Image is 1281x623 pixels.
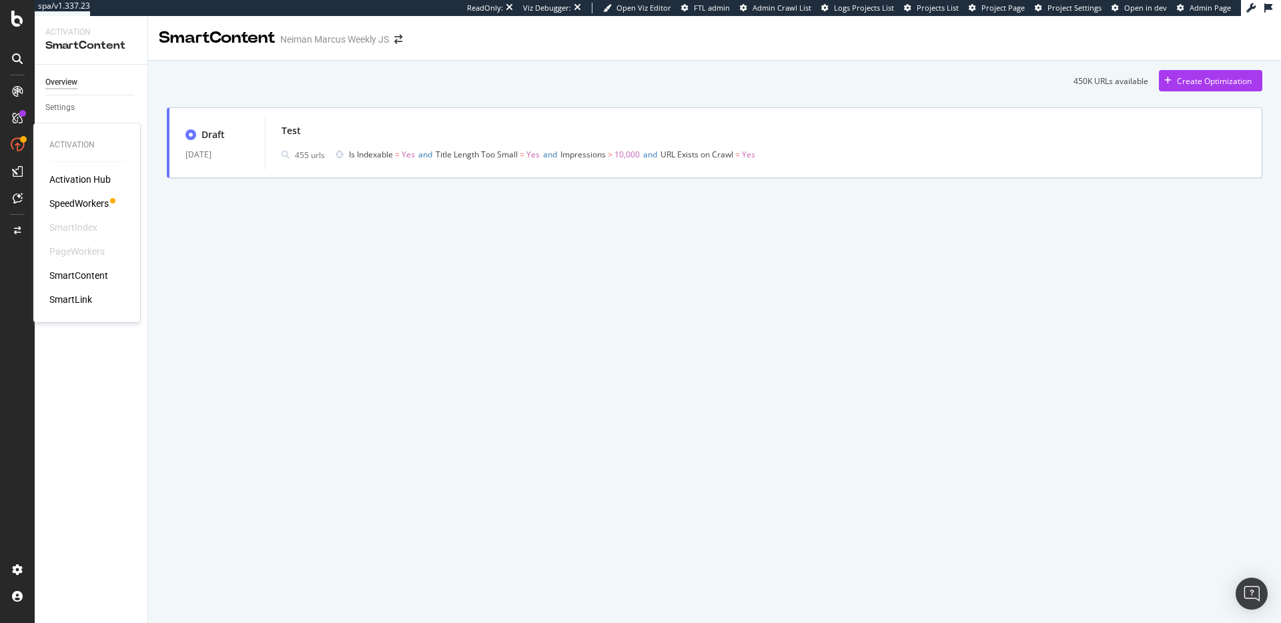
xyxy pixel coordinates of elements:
[560,149,606,160] span: Impressions
[49,221,97,234] div: SmartIndex
[49,197,109,210] a: SpeedWorkers
[467,3,503,13] div: ReadOnly:
[904,3,959,13] a: Projects List
[49,173,111,186] a: Activation Hub
[1236,578,1268,610] div: Open Intercom Messenger
[1112,3,1167,13] a: Open in dev
[45,101,138,115] a: Settings
[526,149,540,160] span: Yes
[523,3,571,13] div: Viz Debugger:
[49,269,108,282] a: SmartContent
[1035,3,1102,13] a: Project Settings
[543,149,557,160] span: and
[185,147,249,163] div: [DATE]
[1074,75,1148,87] div: 450K URLs available
[45,27,137,38] div: Activation
[201,128,225,141] div: Draft
[821,3,894,13] a: Logs Projects List
[49,293,92,306] a: SmartLink
[49,139,124,151] div: Activation
[520,149,524,160] span: =
[418,149,432,160] span: and
[740,3,811,13] a: Admin Crawl List
[1124,3,1167,13] span: Open in dev
[742,149,755,160] span: Yes
[45,75,77,89] div: Overview
[49,245,105,258] div: PageWorkers
[614,149,640,160] span: 10,000
[402,149,415,160] span: Yes
[45,75,138,89] a: Overview
[282,124,301,137] div: Test
[753,3,811,13] span: Admin Crawl List
[603,3,671,13] a: Open Viz Editor
[1190,3,1231,13] span: Admin Page
[661,149,733,160] span: URL Exists on Crawl
[1177,75,1252,87] div: Create Optimization
[295,149,325,161] div: 455 urls
[834,3,894,13] span: Logs Projects List
[159,27,275,49] div: SmartContent
[394,35,402,44] div: arrow-right-arrow-left
[1159,70,1262,91] button: Create Optimization
[45,38,137,53] div: SmartContent
[436,149,518,160] span: Title Length Too Small
[280,33,389,46] div: Neiman Marcus Weekly JS
[395,149,400,160] span: =
[1177,3,1231,13] a: Admin Page
[1047,3,1102,13] span: Project Settings
[735,149,740,160] span: =
[608,149,612,160] span: >
[681,3,730,13] a: FTL admin
[981,3,1025,13] span: Project Page
[616,3,671,13] span: Open Viz Editor
[917,3,959,13] span: Projects List
[969,3,1025,13] a: Project Page
[349,149,393,160] span: Is Indexable
[643,149,657,160] span: and
[694,3,730,13] span: FTL admin
[45,101,75,115] div: Settings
